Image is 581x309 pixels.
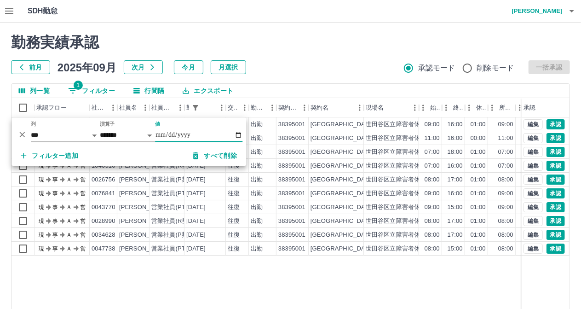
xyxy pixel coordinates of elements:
[353,101,367,115] button: メニュー
[523,202,543,212] button: 編集
[251,203,263,212] div: 出勤
[138,101,152,115] button: メニュー
[471,189,486,198] div: 01:00
[448,203,463,212] div: 15:00
[311,162,374,170] div: [GEOGRAPHIC_DATA]
[471,217,486,226] div: 01:00
[546,175,565,185] button: 承認
[448,120,463,129] div: 16:00
[366,231,508,239] div: 世田谷区立障害者休養ホーム[GEOGRAPHIC_DATA]
[189,101,202,114] div: 1件のフィルターを適用中
[226,98,249,117] div: 交通費
[278,120,305,129] div: 38395001
[151,175,196,184] div: 営業社員(P契約)
[15,128,29,141] button: 削除
[80,204,86,210] text: 営
[202,101,215,114] button: ソート
[211,60,246,74] button: 月選択
[311,175,374,184] div: [GEOGRAPHIC_DATA]
[52,176,58,183] text: 事
[11,34,570,51] h2: 勤務実績承認
[80,176,86,183] text: 営
[366,148,508,157] div: 世田谷区立障害者休養ホーム[GEOGRAPHIC_DATA]
[311,203,374,212] div: [GEOGRAPHIC_DATA]
[425,120,440,129] div: 09:00
[366,189,508,198] div: 世田谷区立障害者休養ホーム[GEOGRAPHIC_DATA]
[278,231,305,239] div: 38395001
[448,148,463,157] div: 18:00
[448,175,463,184] div: 17:00
[228,217,240,226] div: 往復
[523,244,543,254] button: 編集
[498,148,513,157] div: 07:00
[228,98,238,117] div: 交通費
[311,217,374,226] div: [GEOGRAPHIC_DATA]
[39,218,44,224] text: 現
[151,231,196,239] div: 営業社員(P契約)
[80,245,86,252] text: 営
[311,120,374,129] div: [GEOGRAPHIC_DATA]
[184,98,226,117] div: 勤務日
[448,217,463,226] div: 17:00
[448,245,463,253] div: 15:00
[448,162,463,170] div: 16:00
[366,98,384,117] div: 現場名
[448,231,463,239] div: 17:00
[278,189,305,198] div: 38395001
[11,60,50,74] button: 前月
[92,175,115,184] div: 0026756
[471,203,486,212] div: 01:00
[119,203,169,212] div: [PERSON_NAME]
[366,245,508,253] div: 世田谷区立障害者休養ホーム[GEOGRAPHIC_DATA]
[251,134,263,143] div: 出勤
[425,134,440,143] div: 11:00
[238,101,252,115] button: メニュー
[151,203,200,212] div: 営業社員(PT契約)
[546,133,565,143] button: 承認
[106,101,120,115] button: メニュー
[185,147,244,164] button: すべて削除
[186,175,206,184] div: [DATE]
[471,245,486,253] div: 01:00
[523,98,535,117] div: 承認
[523,161,543,171] button: 編集
[92,217,115,226] div: 0028990
[119,98,137,117] div: 社員名
[309,98,364,117] div: 契約名
[215,101,229,115] button: メニュー
[251,120,263,129] div: 出勤
[66,218,72,224] text: Ａ
[498,134,513,143] div: 11:00
[251,98,265,117] div: 勤務区分
[186,217,206,226] div: [DATE]
[74,81,83,90] span: 1
[66,204,72,210] text: Ａ
[366,162,508,170] div: 世田谷区立障害者休養ホーム[GEOGRAPHIC_DATA]
[39,190,44,197] text: 現
[278,175,305,184] div: 38395001
[251,189,263,198] div: 出勤
[278,203,305,212] div: 38395001
[126,84,172,98] button: 行間隔
[186,245,206,253] div: [DATE]
[278,162,305,170] div: 38395001
[52,190,58,197] text: 事
[471,175,486,184] div: 01:00
[448,134,463,143] div: 16:00
[499,98,514,117] div: 所定開始
[364,98,419,117] div: 現場名
[80,218,86,224] text: 営
[498,231,513,239] div: 08:00
[251,162,263,170] div: 出勤
[265,101,279,115] button: メニュー
[523,216,543,226] button: 編集
[151,217,196,226] div: 営業社員(R契約)
[311,231,374,239] div: [GEOGRAPHIC_DATA]
[66,176,72,183] text: Ａ
[546,216,565,226] button: 承認
[425,148,440,157] div: 07:00
[119,245,169,253] div: [PERSON_NAME]
[52,232,58,238] text: 事
[465,98,488,117] div: 休憩
[546,244,565,254] button: 承認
